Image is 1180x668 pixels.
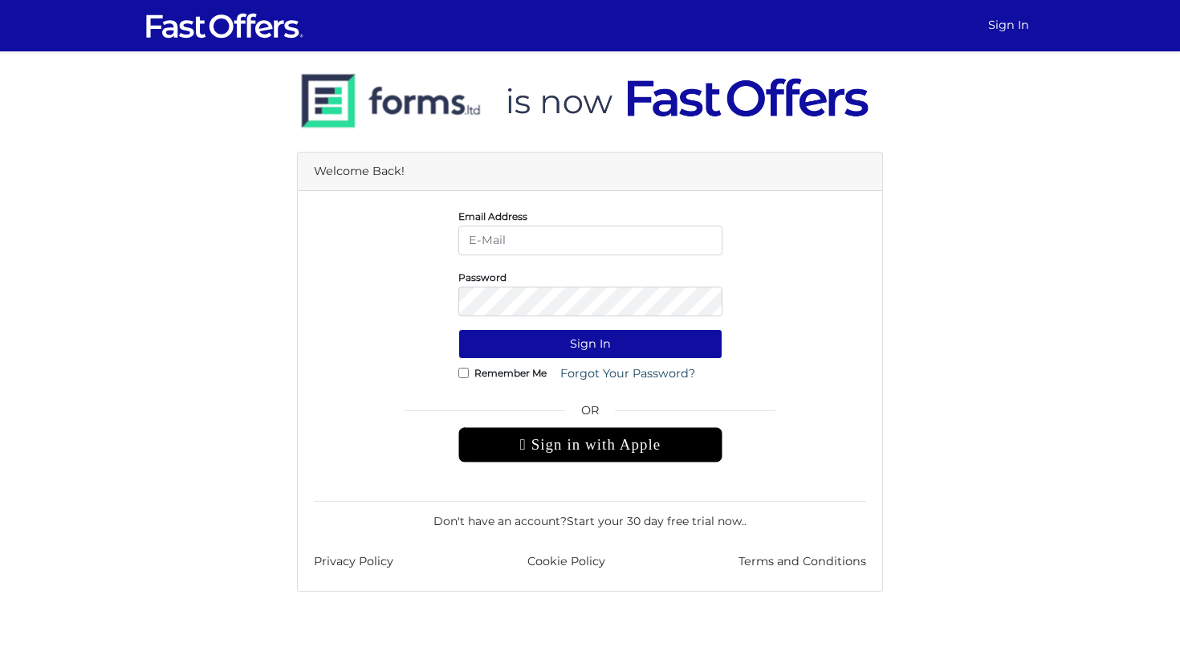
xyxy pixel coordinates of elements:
label: Password [458,275,507,279]
a: Start your 30 day free trial now. [567,514,744,528]
a: Sign In [982,10,1036,41]
button: Sign In [458,329,722,359]
span: OR [458,401,722,427]
input: E-Mail [458,226,722,255]
a: Forgot Your Password? [550,359,706,389]
a: Privacy Policy [314,552,393,571]
a: Terms and Conditions [739,552,866,571]
div: Welcome Back! [298,153,882,191]
label: Remember Me [474,371,547,375]
label: Email Address [458,214,527,218]
div: Don't have an account? . [314,501,866,530]
div: Sign in with Apple [458,427,722,462]
a: Cookie Policy [527,552,605,571]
